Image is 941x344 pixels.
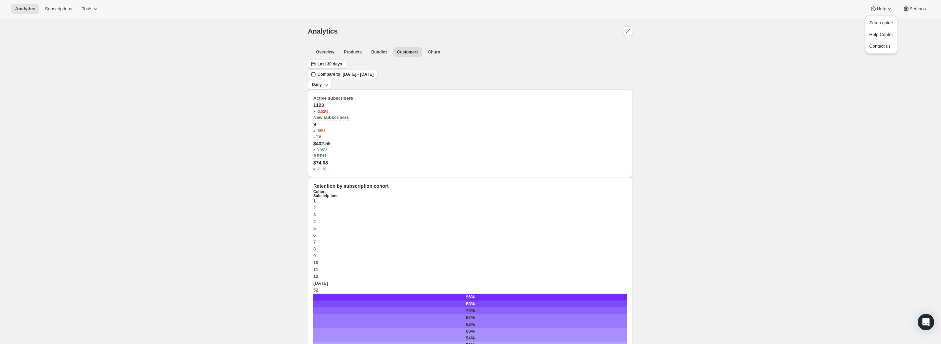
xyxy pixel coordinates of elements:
span: LTV [313,134,322,139]
a: Help Center [867,29,895,40]
span: Tools [82,6,92,12]
span: ARPU [313,153,326,158]
span: Analytics [15,6,35,12]
button: Analytics [11,4,39,14]
p: 54% [313,335,627,342]
p: 9 [313,253,627,259]
span: Churn [428,49,440,55]
text: -55% [317,129,326,133]
p: 11 [313,266,627,273]
p: 52 [313,287,627,294]
p: 62% [313,321,627,328]
div: Open Intercom Messenger [918,314,934,330]
p: 79% [313,307,627,314]
p: 67% [313,314,627,321]
text: -3.52% [317,110,329,114]
p: 1 [313,198,627,205]
p: 6 [313,232,627,239]
p: 4 [313,218,627,225]
span: $402.55 [313,140,627,147]
button: Compare to: [DATE] - [DATE] [308,70,378,79]
span: Compare to: [DATE] - [DATE] [317,72,374,77]
button: Tools [78,4,103,14]
span: Analytics [308,27,338,35]
p: 3 [313,211,627,218]
span: Subscriptions [45,6,72,12]
p: Cohort [313,189,627,194]
span: Help [877,6,886,12]
span: Products [344,49,362,55]
span: Contact us [869,44,890,49]
button: Help [866,4,897,14]
span: Active subscribers [313,96,353,101]
span: Customers [397,49,419,55]
span: Bundles [371,49,387,55]
p: 12 [313,273,627,280]
p: 8 [313,246,627,253]
a: Contact us [867,41,895,52]
text: -7.1% [317,167,327,171]
button: Subscriptions [41,4,76,14]
text: 0.95% [317,148,327,152]
p: 96% [313,294,627,300]
span: 1123 [313,102,627,109]
p: [DATE] [313,280,627,287]
span: Daily [312,82,322,87]
p: Retention by subscription cohort [313,183,627,189]
button: Last 30 days [308,59,346,69]
p: 5 [313,225,627,232]
button: Setup guide [867,17,895,28]
span: New subscribers [313,115,349,120]
p: 2 [313,205,627,211]
button: Settings [899,4,930,14]
p: 10 [313,259,627,266]
p: Subscriptions [313,194,627,198]
p: 88% [313,300,627,307]
button: Daily [308,80,331,89]
span: 9 [313,121,627,128]
span: Settings [910,6,926,12]
span: Setup guide [869,20,893,25]
span: Help Center [869,32,893,37]
span: Last 30 days [317,61,342,67]
p: 7 [313,239,627,246]
span: $74.08 [313,159,627,166]
p: 60% [313,328,627,335]
span: Overview [316,49,334,55]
